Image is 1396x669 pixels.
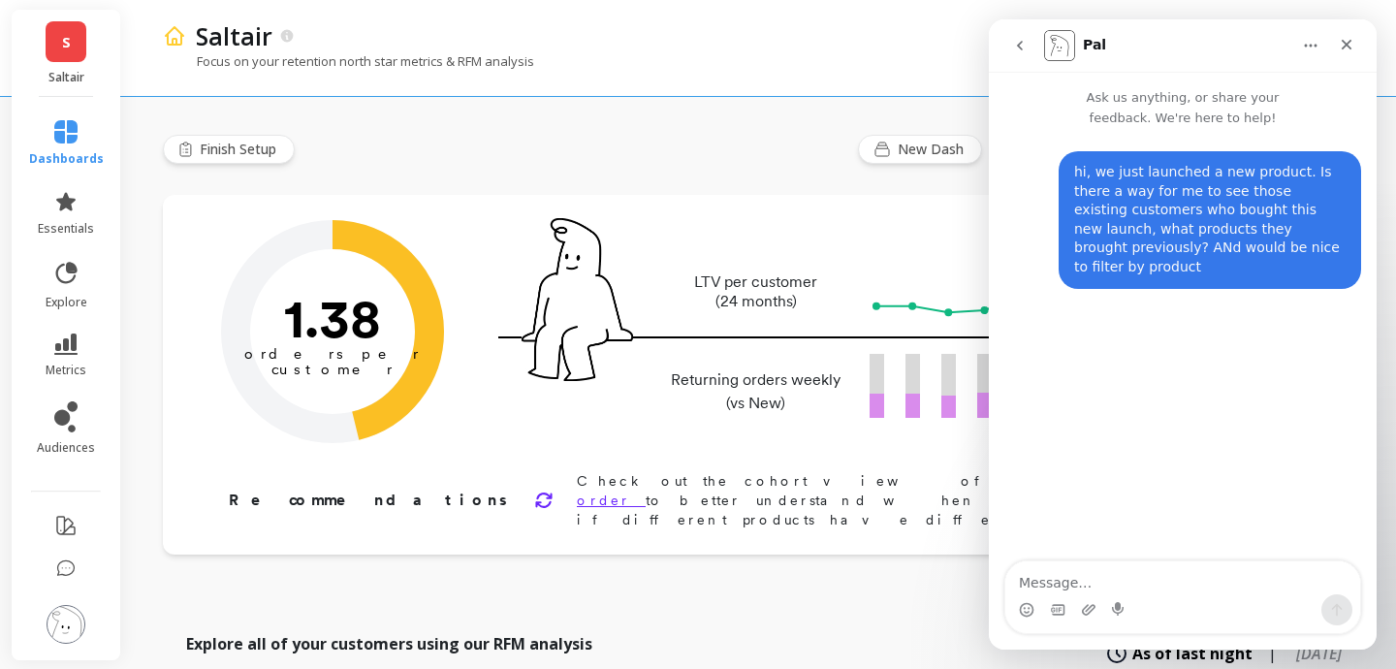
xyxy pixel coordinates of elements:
[229,489,511,512] p: Recommendations
[37,440,95,456] span: audiences
[46,295,87,310] span: explore
[271,361,395,378] tspan: customer
[163,135,295,164] button: Finish Setup
[244,345,421,363] tspan: orders per
[47,605,85,644] img: profile picture
[665,272,846,311] p: LTV per customer (24 months)
[46,363,86,378] span: metrics
[200,140,282,159] span: Finish Setup
[577,471,1303,529] p: Check out the cohort view of to better understand when customers come back. See if different prod...
[1268,642,1277,665] span: |
[29,151,104,167] span: dashboards
[522,218,633,381] img: pal seatted on line
[31,70,102,85] p: Saltair
[163,52,534,70] p: Focus on your retention north star metrics & RFM analysis
[1296,643,1342,664] span: [DATE]
[163,24,186,48] img: header icon
[989,19,1377,650] iframe: Intercom live chat
[665,368,846,415] p: Returning orders weekly (vs New)
[898,140,969,159] span: New Dash
[62,31,71,53] span: S
[1132,642,1253,665] span: As of last night
[196,19,272,52] p: Saltair
[186,632,592,655] p: Explore all of your customers using our RFM analysis
[284,286,381,350] text: 1.38
[38,221,94,237] span: essentials
[858,135,982,164] button: New Dash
